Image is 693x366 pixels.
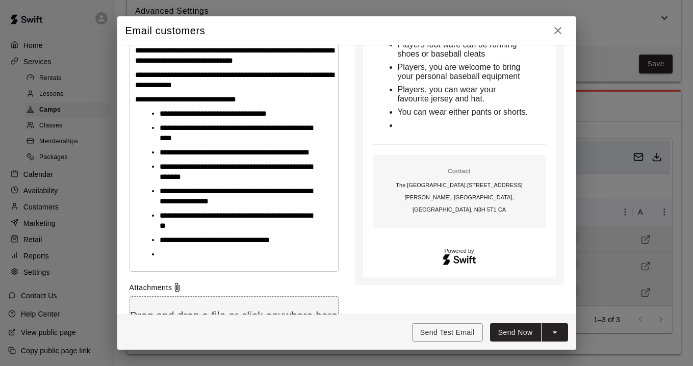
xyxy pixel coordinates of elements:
h5: Email customers [125,24,206,38]
p: Contact [377,167,542,176]
div: Attachments [130,282,339,293]
p: Powered by [373,248,546,254]
span: Players, you are welcome to bring your personal baseball equipment [398,63,523,81]
p: Drag and drop a file or click anywhere here [130,309,338,323]
img: Swift logo [442,253,477,267]
p: The [GEOGRAPHIC_DATA] . [STREET_ADDRESS][PERSON_NAME]. [GEOGRAPHIC_DATA], [GEOGRAPHIC_DATA]. N3H ... [377,179,542,216]
span: You can wear either pants or shorts. [398,108,528,116]
button: Send Test Email [412,323,483,342]
button: Send Now [490,323,541,342]
span: Players foot ware can be running shoes or baseball cleats [398,40,519,58]
div: split button [490,323,568,342]
span: Players, you can wear your favourite jersey and hat. [398,85,498,103]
